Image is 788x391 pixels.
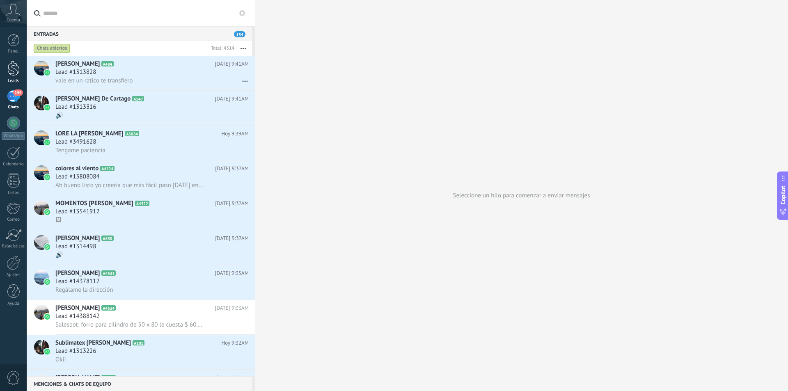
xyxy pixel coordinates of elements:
[2,272,25,278] div: Ajustes
[55,269,100,277] span: [PERSON_NAME]
[55,77,133,85] span: vale en un ratico te transfiero
[215,234,249,242] span: [DATE] 9:37AM
[55,130,124,138] span: LORE LA [PERSON_NAME]
[101,270,116,276] span: A4533
[215,374,249,382] span: [DATE] 9:29AM
[55,321,204,329] span: Salesbot: forro para cilindro de 50 x 80 le cuesta $ 60.000
[221,130,249,138] span: Hoy 9:39AM
[55,347,96,355] span: Lead #1313226
[101,305,116,311] span: A4534
[101,61,113,66] span: A484
[27,91,255,125] a: avataricon[PERSON_NAME] De CartagoA147[DATE] 9:41AMLead #1313316🔊
[2,190,25,196] div: Listas
[55,208,100,216] span: Lead #13541912
[221,339,249,347] span: Hoy 9:32AM
[55,146,105,154] span: Tengame paciencia
[55,103,96,111] span: Lead #1313316
[55,304,100,312] span: [PERSON_NAME]
[101,236,113,241] span: A850
[132,96,144,101] span: A147
[55,356,66,364] span: Okii
[55,173,100,181] span: Lead #13808084
[133,340,144,345] span: A101
[55,234,100,242] span: [PERSON_NAME]
[215,304,249,312] span: [DATE] 9:33AM
[13,89,23,96] span: 154
[55,286,113,294] span: Regálame la dirección
[44,174,50,180] img: icon
[215,60,249,68] span: [DATE] 9:41AM
[215,165,249,173] span: [DATE] 9:37AM
[27,56,255,90] a: avataricon[PERSON_NAME]A484[DATE] 9:41AMLead #1313828vale en un ratico te transfiero
[55,199,133,208] span: MOMENTOS [PERSON_NAME]
[2,162,25,167] div: Calendario
[27,335,255,369] a: avatariconSublimatex [PERSON_NAME]A101Hoy 9:32AMLead #1313226Okii
[55,95,131,103] span: [PERSON_NAME] De Cartago
[7,18,20,23] span: Cuenta
[55,138,96,146] span: Lead #3491628
[2,217,25,222] div: Correo
[27,126,255,160] a: avatariconLORE LA [PERSON_NAME]A3884Hoy 9:39AMLead #3491628Tengame paciencia
[44,314,50,320] img: icon
[208,44,234,53] div: Total: 4314
[44,70,50,75] img: icon
[101,375,116,380] span: A4531
[44,139,50,145] img: icon
[55,312,100,320] span: Lead #14388142
[55,165,98,173] span: colores al viento
[44,279,50,285] img: icon
[27,376,252,391] div: Menciones & Chats de equipo
[27,230,255,265] a: avataricon[PERSON_NAME]A850[DATE] 9:37AMLead #1314498🔊
[27,265,255,300] a: avataricon[PERSON_NAME]A4533[DATE] 9:35AMLead #14378112Regálame la dirección
[2,105,25,110] div: Chats
[55,60,100,68] span: [PERSON_NAME]
[125,131,140,136] span: A3884
[27,195,255,230] a: avatariconMOMENTOS [PERSON_NAME]A4522[DATE] 9:37AMLead #13541912🖼
[2,301,25,306] div: Ayuda
[55,339,131,347] span: Sublimatex [PERSON_NAME]
[44,105,50,110] img: icon
[55,68,96,76] span: Lead #1313828
[779,185,787,204] span: Copilot
[215,199,249,208] span: [DATE] 9:37AM
[55,251,63,259] span: 🔊
[55,181,204,189] span: Ah bueno listo yo creería que más fácil paso [DATE] en la [DATE] porque [DATE] tengo pico y placa
[2,244,25,249] div: Estadísticas
[27,300,255,334] a: avataricon[PERSON_NAME]A4534[DATE] 9:33AMLead #14388142Salesbot: forro para cilindro de 50 x 80 l...
[55,216,62,224] span: 🖼
[55,277,100,286] span: Lead #14378112
[44,244,50,250] img: icon
[27,160,255,195] a: avatariconcolores al vientoA4524[DATE] 9:37AMLead #13808084Ah bueno listo yo creería que más fáci...
[27,26,252,41] div: Entradas
[55,112,63,119] span: 🔊
[100,166,115,171] span: A4524
[55,242,96,251] span: Lead #1314498
[215,269,249,277] span: [DATE] 9:35AM
[55,374,100,382] span: [PERSON_NAME]
[2,132,25,140] div: WhatsApp
[34,43,70,53] div: Chats abiertos
[135,201,149,206] span: A4522
[234,31,245,37] span: 154
[2,49,25,54] div: Panel
[44,349,50,354] img: icon
[44,209,50,215] img: icon
[2,78,25,84] div: Leads
[215,95,249,103] span: [DATE] 9:41AM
